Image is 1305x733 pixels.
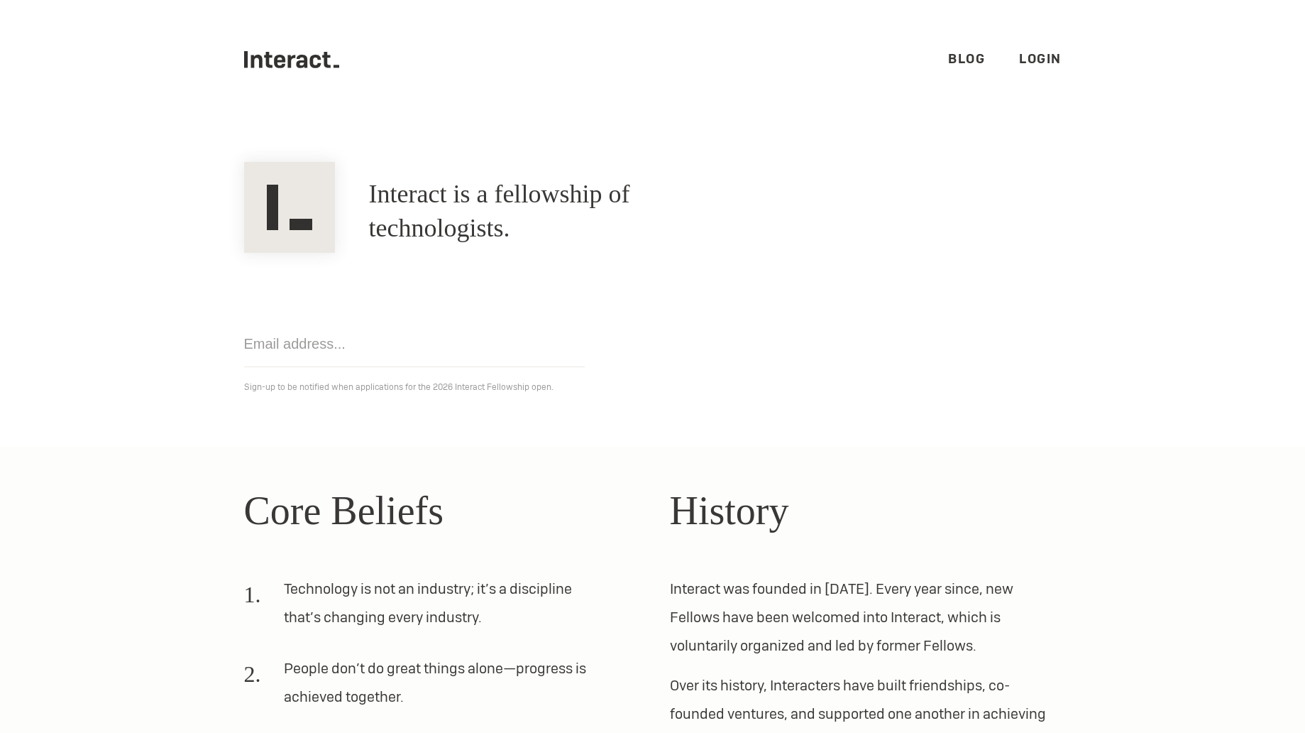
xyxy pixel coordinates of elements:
[948,50,985,67] a: Blog
[1019,50,1062,67] a: Login
[244,321,585,367] input: Email address...
[244,654,602,722] li: People don’t do great things alone—progress is achieved together.
[244,162,335,253] img: Interact Logo
[670,575,1062,660] p: Interact was founded in [DATE]. Every year since, new Fellows have been welcomed into Interact, w...
[244,481,636,541] h2: Core Beliefs
[369,178,752,246] h1: Interact is a fellowship of technologists.
[670,481,1062,541] h2: History
[244,379,1062,396] p: Sign-up to be notified when applications for the 2026 Interact Fellowship open.
[244,575,602,643] li: Technology is not an industry; it’s a discipline that’s changing every industry.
